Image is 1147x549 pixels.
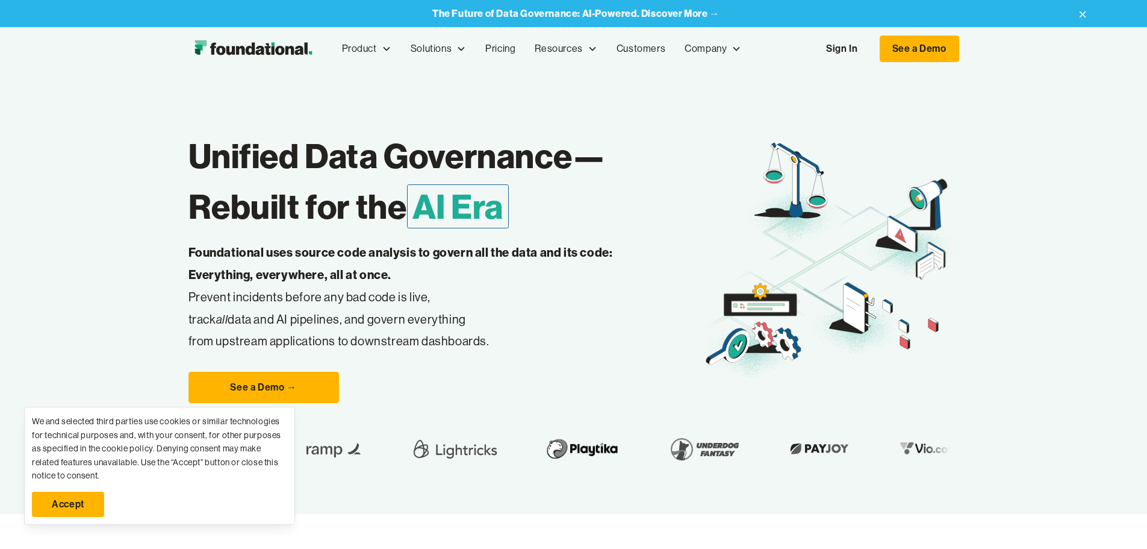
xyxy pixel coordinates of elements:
a: The Future of Data Governance: AI-Powered. Discover More → [432,8,720,19]
div: We and selected third parties use cookies or similar technologies for technical purposes and, wit... [32,415,287,482]
div: Product [332,29,401,69]
img: Playtika [418,432,504,466]
img: Foundational Logo [188,37,318,61]
a: home [188,37,318,61]
a: Accept [32,492,104,517]
em: all [216,312,228,327]
div: Company [675,29,751,69]
strong: Foundational uses source code analysis to govern all the data and its code: Everything, everywher... [188,245,613,282]
h1: Unified Data Governance— Rebuilt for the [188,131,702,232]
a: Sign In [814,36,869,61]
div: Resources [535,41,582,57]
img: SuperPlay [881,432,915,466]
div: Resources [525,29,606,69]
img: Lightricks [288,432,379,466]
div: Product [342,41,377,57]
div: Company [685,41,727,57]
iframe: Chat Widget [930,409,1147,549]
a: Customers [607,29,675,69]
strong: The Future of Data Governance: AI-Powered. Discover More → [432,7,720,19]
img: Payjoy [663,439,734,458]
div: Solutions [411,41,452,57]
a: See a Demo → [188,372,339,403]
p: Prevent incidents before any bad code is live, track data and AI pipelines, and govern everything... [188,242,651,353]
a: Pricing [476,29,525,69]
img: Underdog Fantasy [542,432,624,466]
span: AI Era [407,184,509,228]
div: Solutions [401,29,476,69]
img: Vio.com [772,439,842,458]
a: See a Demo [880,36,959,62]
